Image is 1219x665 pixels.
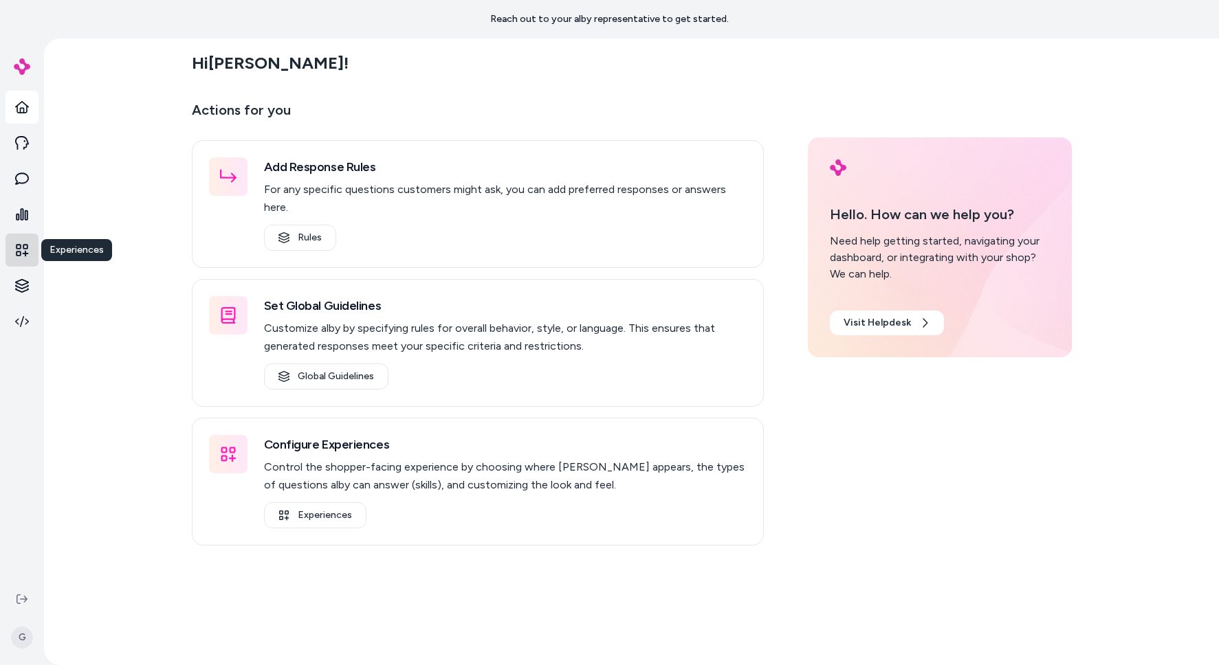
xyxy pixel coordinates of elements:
h2: Hi [PERSON_NAME] ! [192,53,349,74]
p: Customize alby by specifying rules for overall behavior, style, or language. This ensures that ge... [264,319,747,355]
img: alby Logo [830,159,846,176]
h3: Set Global Guidelines [264,296,747,315]
img: alby Logo [14,58,30,75]
span: G [11,627,33,649]
p: Hello. How can we help you? [830,204,1050,225]
p: Reach out to your alby representative to get started. [490,12,729,26]
div: Experiences [41,239,112,261]
a: Visit Helpdesk [830,311,944,335]
h3: Add Response Rules [264,157,747,177]
a: Rules [264,225,336,251]
h3: Configure Experiences [264,435,747,454]
p: Actions for you [192,99,764,132]
p: For any specific questions customers might ask, you can add preferred responses or answers here. [264,181,747,216]
a: Global Guidelines [264,363,388,390]
button: G [8,616,36,660]
p: Control the shopper-facing experience by choosing where [PERSON_NAME] appears, the types of quest... [264,458,747,494]
a: Experiences [264,502,366,528]
div: Need help getting started, navigating your dashboard, or integrating with your shop? We can help. [830,233,1050,282]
